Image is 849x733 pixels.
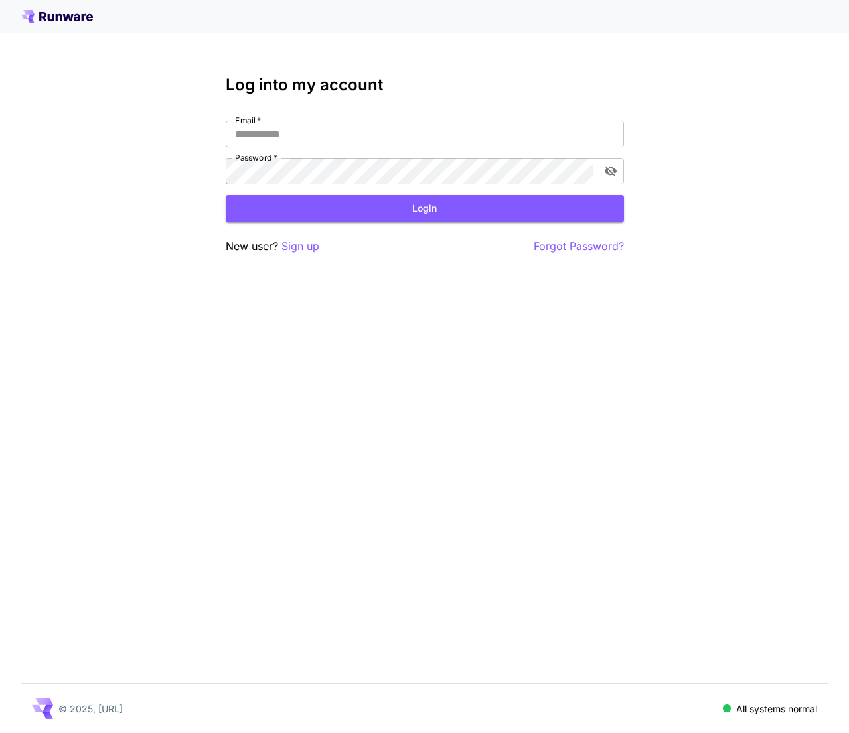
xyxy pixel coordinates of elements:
[736,702,817,716] p: All systems normal
[226,238,319,255] p: New user?
[534,238,624,255] button: Forgot Password?
[599,159,623,183] button: toggle password visibility
[281,238,319,255] button: Sign up
[235,115,261,126] label: Email
[226,76,624,94] h3: Log into my account
[226,195,624,222] button: Login
[58,702,123,716] p: © 2025, [URL]
[235,152,277,163] label: Password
